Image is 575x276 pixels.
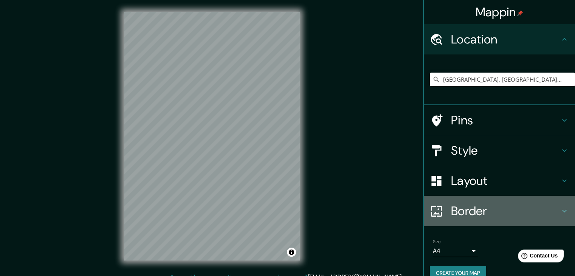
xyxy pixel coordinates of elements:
h4: Mappin [476,5,524,20]
div: Pins [424,105,575,135]
canvas: Map [124,12,300,260]
div: Layout [424,166,575,196]
h4: Style [451,143,560,158]
div: A4 [433,245,478,257]
h4: Pins [451,113,560,128]
button: Toggle attribution [287,248,296,257]
input: Pick your city or area [430,73,575,86]
iframe: Help widget launcher [508,247,567,268]
h4: Location [451,32,560,47]
div: Location [424,24,575,54]
h4: Layout [451,173,560,188]
div: Border [424,196,575,226]
div: Style [424,135,575,166]
h4: Border [451,203,560,219]
img: pin-icon.png [517,10,523,16]
label: Size [433,239,441,245]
